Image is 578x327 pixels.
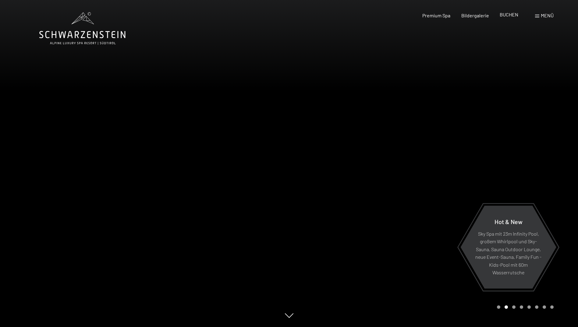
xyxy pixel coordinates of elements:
[500,12,518,17] a: BUCHEN
[461,12,489,18] a: Bildergalerie
[497,305,500,309] div: Carousel Page 1
[550,305,554,309] div: Carousel Page 8
[460,205,557,289] a: Hot & New Sky Spa mit 23m Infinity Pool, großem Whirlpool und Sky-Sauna, Sauna Outdoor Lounge, ne...
[495,305,554,309] div: Carousel Pagination
[535,305,538,309] div: Carousel Page 6
[505,305,508,309] div: Carousel Page 2 (Current Slide)
[527,305,531,309] div: Carousel Page 5
[520,305,523,309] div: Carousel Page 4
[541,12,554,18] span: Menü
[422,12,450,18] a: Premium Spa
[512,305,516,309] div: Carousel Page 3
[495,218,523,225] span: Hot & New
[543,305,546,309] div: Carousel Page 7
[475,230,541,276] p: Sky Spa mit 23m Infinity Pool, großem Whirlpool und Sky-Sauna, Sauna Outdoor Lounge, neue Event-S...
